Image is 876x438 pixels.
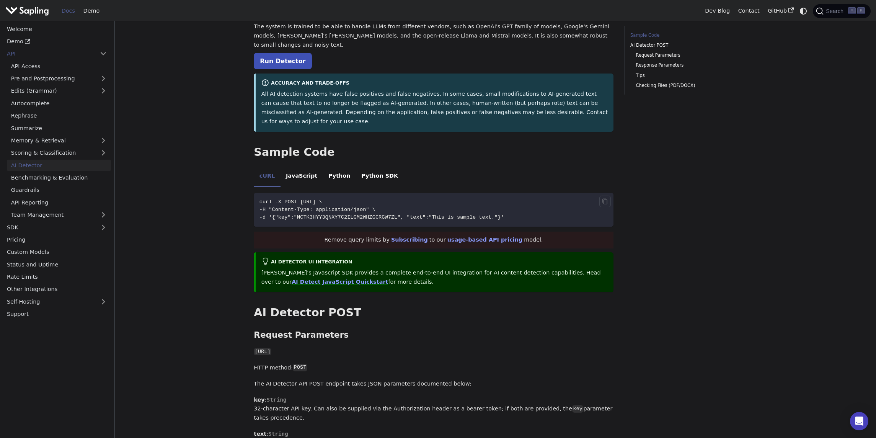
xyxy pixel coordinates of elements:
h2: AI Detector POST [254,306,613,320]
div: Open Intercom Messenger [850,412,868,430]
a: Rate Limits [3,271,111,283]
span: -H "Content-Type: application/json" \ [259,207,375,212]
a: Tips [636,72,731,79]
p: The AI Detector API POST endpoint takes JSON parameters documented below: [254,379,613,389]
a: Summarize [7,123,111,134]
code: key [572,405,583,413]
button: Collapse sidebar category 'API' [96,48,111,59]
a: Other Integrations [3,284,111,295]
span: -d '{"key":"NCTK3HYY3QNXY7C2ILGM2WHZGCRGW7ZL", "text":"This is sample text."}' [259,214,504,220]
a: Response Parameters [636,62,731,69]
li: Python SDK [356,166,404,188]
a: Support [3,309,111,320]
span: String [268,431,288,437]
a: Dev Blog [701,5,734,17]
h3: Request Parameters [254,330,613,340]
a: Status and Uptime [3,259,111,270]
a: Docs [57,5,79,17]
a: Checking Files (PDF/DOCX) [636,82,731,89]
a: Contact [734,5,764,17]
a: Autocomplete [7,98,111,109]
button: Search (Command+K) [813,4,870,18]
img: Sapling.ai [5,5,49,16]
a: AI Detect JavaScript Quickstart [292,279,388,285]
a: Welcome [3,23,111,34]
a: Rephrase [7,110,111,121]
a: Team Management [7,209,111,221]
a: Subscribing [391,237,428,243]
a: API Reporting [7,197,111,208]
a: Benchmarking & Evaluation [7,172,111,183]
code: POST [293,364,307,371]
span: Search [824,8,848,14]
a: Pricing [3,234,111,245]
a: Pre and Postprocessing [7,73,111,84]
a: Sapling.ai [5,5,52,16]
div: AI Detector UI integration [261,258,608,267]
div: Remove query limits by to our model. [254,232,613,248]
p: [PERSON_NAME]'s Javascript SDK provides a complete end-to-end UI integration for AI content detec... [261,268,608,287]
code: [URL] [254,348,271,356]
a: SDK [3,222,96,233]
button: Copy code to clipboard [599,196,611,207]
kbd: ⌘ [848,7,856,14]
a: Edits (Grammar) [7,85,111,96]
a: Custom Models [3,247,111,258]
a: GitHub [763,5,798,17]
a: Demo [79,5,104,17]
p: The system is trained to be able to handle LLMs from different vendors, such as OpenAI's GPT fami... [254,22,613,49]
a: Sample Code [630,32,734,39]
a: AI Detector POST [630,42,734,49]
span: String [266,397,286,403]
a: Request Parameters [636,52,731,59]
a: Run Detector [254,53,312,69]
button: Expand sidebar category 'SDK' [96,222,111,233]
p: HTTP method: [254,363,613,373]
a: API Access [7,60,111,72]
a: Demo [3,36,111,47]
button: Switch between dark and light mode (currently system mode) [798,5,809,16]
li: Python [323,166,356,188]
a: usage-based API pricing [447,237,523,243]
a: Scoring & Classification [7,147,111,159]
h2: Sample Code [254,145,613,159]
span: curl -X POST [URL] \ [259,199,322,205]
kbd: K [857,7,865,14]
a: Self-Hosting [3,296,111,307]
strong: text [254,431,266,437]
p: : 32-character API key. Can also be supplied via the Authorization header as a bearer token; if b... [254,396,613,423]
p: All AI detection systems have false positives and false negatives. In some cases, small modificat... [261,90,608,126]
div: Accuracy and Trade-offs [261,79,608,88]
li: JavaScript [281,166,323,188]
a: AI Detector [7,160,111,171]
a: Guardrails [7,185,111,196]
a: Memory & Retrieval [7,135,111,146]
strong: key [254,397,264,403]
li: cURL [254,166,280,188]
a: API [3,48,96,59]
